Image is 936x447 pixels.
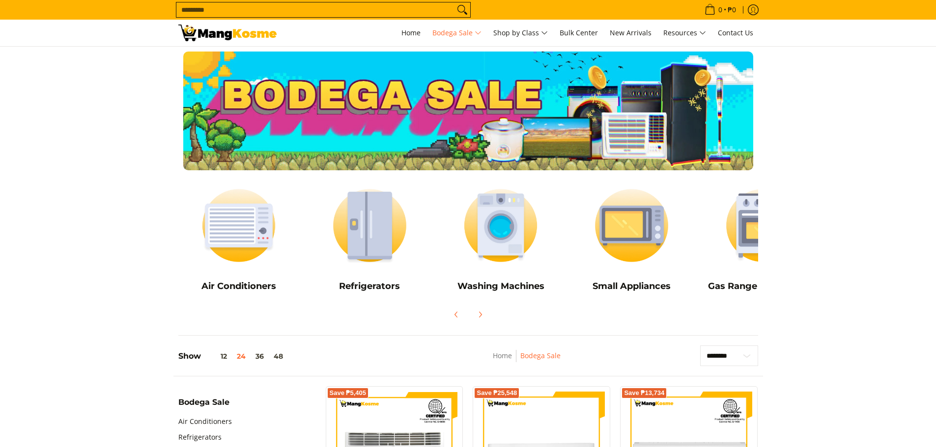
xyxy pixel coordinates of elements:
[427,20,486,46] a: Bodega Sale
[493,27,548,39] span: Shop by Class
[201,352,232,360] button: 12
[718,28,753,37] span: Contact Us
[397,20,425,46] a: Home
[571,281,692,292] h5: Small Appliances
[469,304,491,325] button: Next
[286,20,758,46] nav: Main Menu
[624,390,664,396] span: Save ₱13,734
[493,351,512,360] a: Home
[178,351,288,361] h5: Show
[440,180,562,299] a: Washing Machines Washing Machines
[178,414,232,429] a: Air Conditioners
[232,352,251,360] button: 24
[440,180,562,271] img: Washing Machines
[178,25,277,41] img: Bodega Sale l Mang Kosme: Cost-Efficient &amp; Quality Home Appliances
[309,281,430,292] h5: Refrigerators
[251,352,269,360] button: 36
[178,429,222,445] a: Refrigerators
[571,180,692,271] img: Small Appliances
[477,390,517,396] span: Save ₱25,548
[401,28,421,37] span: Home
[309,180,430,271] img: Refrigerators
[702,180,823,271] img: Cookers
[571,180,692,299] a: Small Appliances Small Appliances
[555,20,603,46] a: Bulk Center
[717,6,724,13] span: 0
[446,304,467,325] button: Previous
[427,350,626,372] nav: Breadcrumbs
[663,27,706,39] span: Resources
[309,180,430,299] a: Refrigerators Refrigerators
[702,281,823,292] h5: Gas Range and Cookers
[605,20,656,46] a: New Arrivals
[702,4,739,15] span: •
[610,28,652,37] span: New Arrivals
[726,6,737,13] span: ₱0
[560,28,598,37] span: Bulk Center
[713,20,758,46] a: Contact Us
[658,20,711,46] a: Resources
[178,180,300,299] a: Air Conditioners Air Conditioners
[432,27,482,39] span: Bodega Sale
[454,2,470,17] button: Search
[330,390,367,396] span: Save ₱5,405
[440,281,562,292] h5: Washing Machines
[702,180,823,299] a: Cookers Gas Range and Cookers
[269,352,288,360] button: 48
[178,398,229,406] span: Bodega Sale
[520,351,561,360] a: Bodega Sale
[178,398,229,414] summary: Open
[178,281,300,292] h5: Air Conditioners
[178,180,300,271] img: Air Conditioners
[488,20,553,46] a: Shop by Class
